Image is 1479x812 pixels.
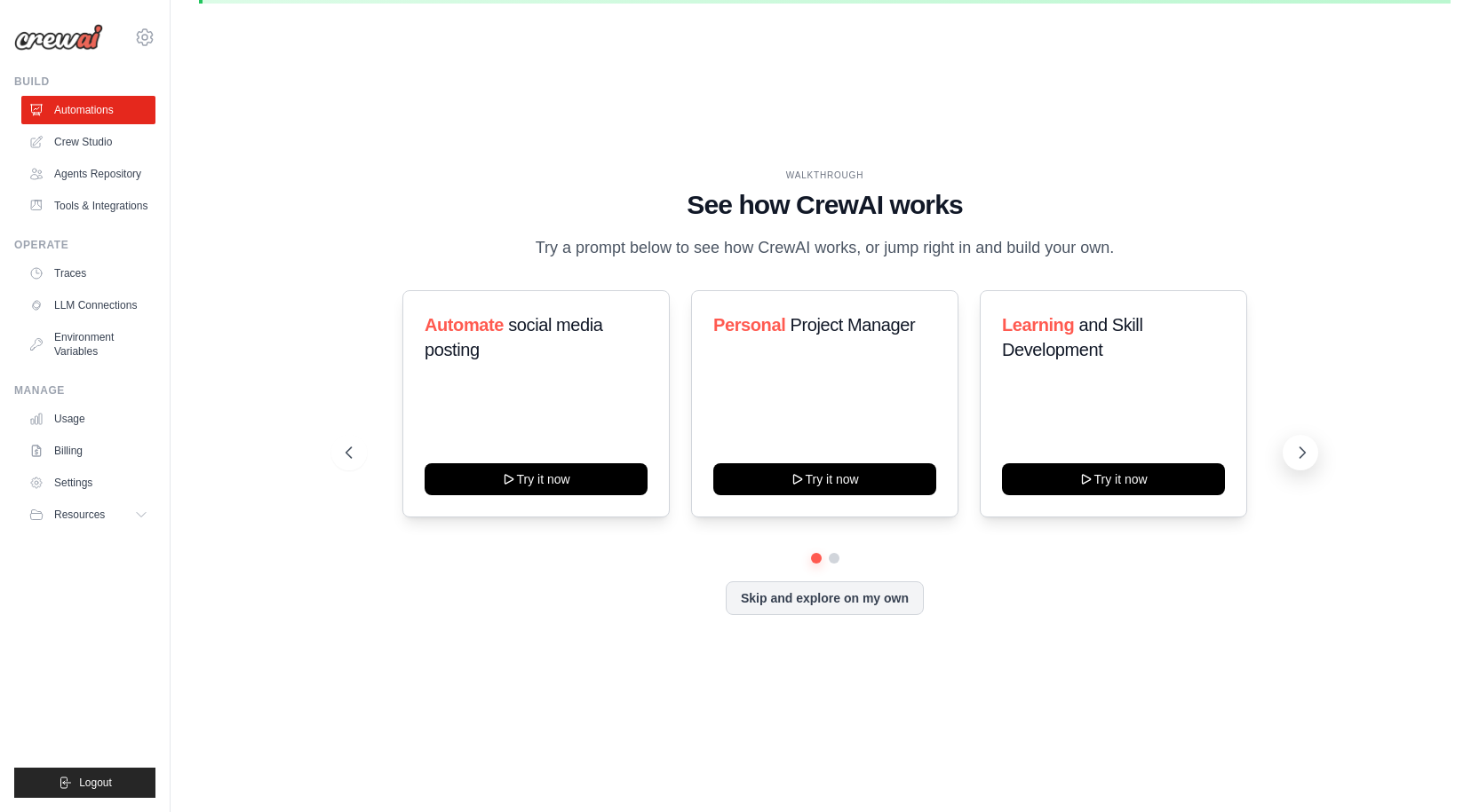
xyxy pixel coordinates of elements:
span: and Skill Development [1002,315,1142,359]
span: Logout [79,776,112,790]
a: Crew Studio [21,128,155,156]
div: Operate [14,238,155,252]
button: Try it now [1002,463,1225,495]
a: Tools & Integrations [21,192,155,220]
div: WALKTHROUGH [346,169,1304,182]
div: Build [14,75,155,89]
span: Automate [425,315,504,335]
a: Settings [21,469,155,497]
a: Automations [21,96,155,124]
a: Traces [21,259,155,288]
p: Try a prompt below to see how CrewAI works, or jump right in and build your own. [527,235,1124,261]
a: Environment Variables [21,323,155,366]
span: social media posting [425,315,603,359]
a: Agents Repository [21,160,155,188]
div: Manage [14,383,155,398]
button: Resources [21,501,155,529]
span: Resources [54,508,105,522]
button: Try it now [425,463,648,495]
span: Project Manager [790,315,915,335]
a: Billing [21,437,155,465]
span: Personal [713,315,785,335]
span: Learning [1002,315,1074,335]
a: LLM Connections [21,291,155,319]
button: Logout [14,768,155,798]
img: Logo [14,24,103,51]
a: Usage [21,405,155,433]
button: Try it now [713,463,936,495]
button: Skip and explore on my own [726,581,924,615]
h1: See how CrewAI works [346,189,1304,221]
